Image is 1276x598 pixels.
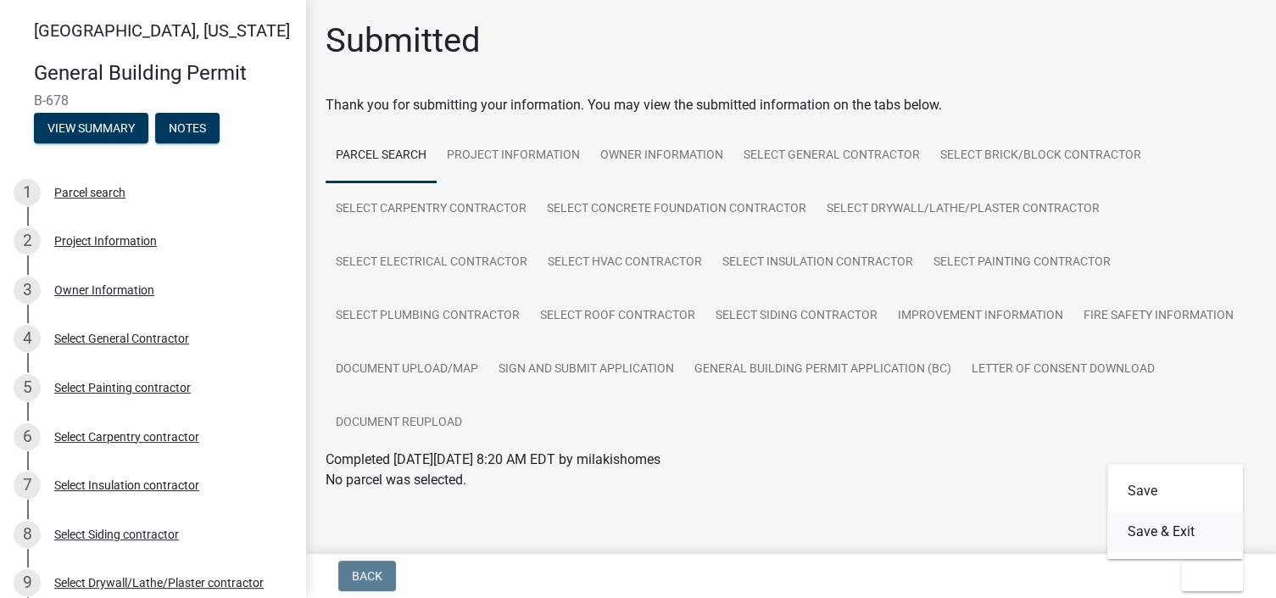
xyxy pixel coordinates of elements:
a: Select Painting contractor [923,236,1121,290]
div: 6 [14,423,41,450]
button: Exit [1181,561,1243,591]
a: Owner Information [590,129,733,183]
div: 9 [14,569,41,596]
span: B-678 [34,92,271,109]
div: Owner Information [54,284,154,296]
a: Document Upload/Map [326,343,488,397]
button: Back [338,561,396,591]
div: Select Painting contractor [54,382,191,394]
a: Project Information [437,129,590,183]
div: 3 [14,277,41,304]
div: 1 [14,179,41,206]
div: 7 [14,472,41,499]
wm-modal-confirm: Summary [34,122,148,136]
a: Improvement Information [888,289,1073,344]
a: Select Brick/Block Contractor [930,129,1151,183]
a: Select Plumbing contractor [326,289,530,344]
div: 4 [14,325,41,352]
h4: General Building Permit [34,61,292,86]
a: Select Siding contractor [705,289,888,344]
a: Select Electrical contractor [326,236,538,290]
div: 8 [14,521,41,548]
div: Thank you for submitting your information. You may view the submitted information on the tabs below. [326,95,1256,115]
a: Select Roof contractor [530,289,705,344]
h1: Submitted [326,20,481,61]
div: Project Information [54,235,157,247]
div: Select General Contractor [54,333,189,344]
a: Select Insulation contractor [712,236,923,290]
a: Select Drywall/Lathe/Plaster contractor [816,182,1110,237]
span: Back [352,569,382,583]
a: Document Reupload [326,396,472,450]
span: [GEOGRAPHIC_DATA], [US_STATE] [34,20,290,41]
a: Parcel search [326,129,437,183]
a: Letter of Consent Download [961,343,1165,397]
a: Select Concrete Foundation contractor [537,182,816,237]
div: Select Carpentry contractor [54,431,199,443]
div: Select Insulation contractor [54,479,199,491]
a: Sign and Submit Application [488,343,684,397]
p: No parcel was selected. [326,470,1256,490]
div: Parcel search [54,187,125,198]
wm-modal-confirm: Notes [155,122,220,136]
span: Exit [1195,569,1219,583]
button: View Summary [34,113,148,143]
button: Notes [155,113,220,143]
div: Exit [1107,464,1243,559]
div: Select Siding contractor [54,528,179,540]
a: General Building Permit Application (BC) [684,343,961,397]
div: 5 [14,374,41,401]
a: Select HVAC Contractor [538,236,712,290]
div: 2 [14,227,41,254]
a: Select Carpentry contractor [326,182,537,237]
a: Select General Contractor [733,129,930,183]
span: Completed [DATE][DATE] 8:20 AM EDT by milakishomes [326,451,660,467]
button: Save & Exit [1107,511,1243,552]
a: Fire Safety Information [1073,289,1244,344]
div: Select Drywall/Lathe/Plaster contractor [54,577,264,589]
button: Save [1107,471,1243,511]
